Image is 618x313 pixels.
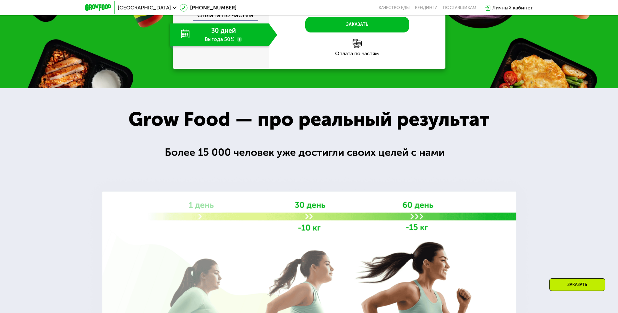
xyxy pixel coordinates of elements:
div: Grow Food — про реальный результат [114,105,503,134]
div: Заказать [549,278,605,291]
div: Более 15 000 человек уже достигли своих целей с нами [165,144,453,160]
div: Оплата по частям [269,51,445,56]
img: l6xcnZfty9opOoJh.png [353,39,362,48]
div: Личный кабинет [492,4,533,12]
div: Оплата по частям [174,5,269,20]
div: поставщикам [443,5,476,10]
button: Заказать [305,17,409,32]
a: Вендинги [415,5,438,10]
a: [PHONE_NUMBER] [180,4,236,12]
a: Качество еды [379,5,410,10]
span: [GEOGRAPHIC_DATA] [118,5,171,10]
